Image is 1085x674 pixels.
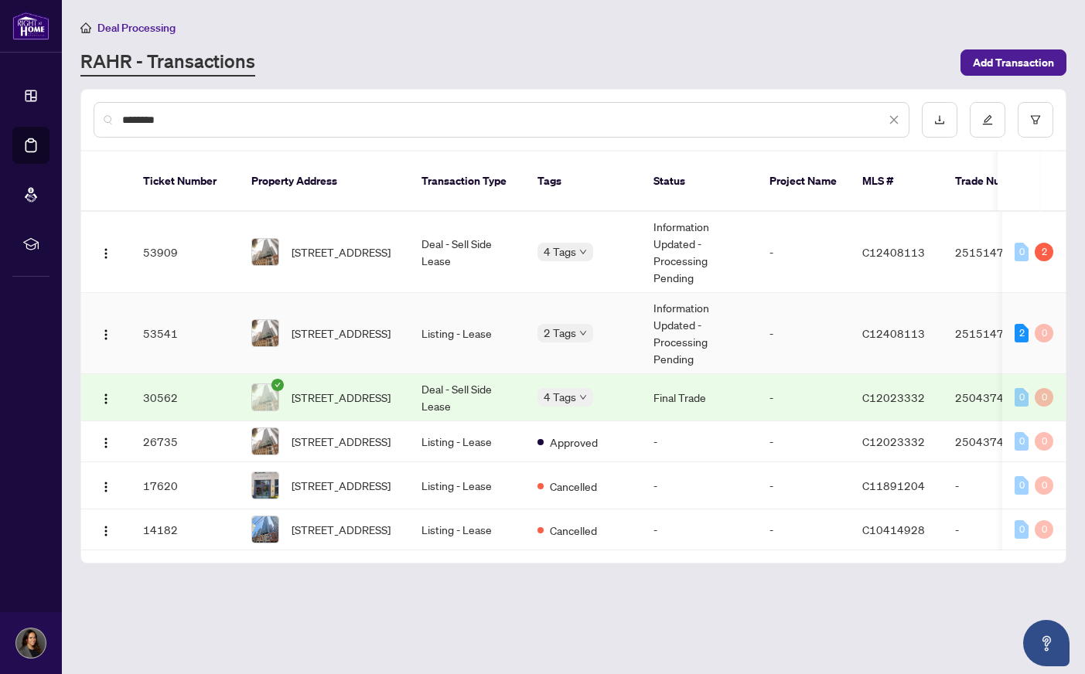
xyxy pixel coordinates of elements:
[409,462,525,509] td: Listing - Lease
[1035,243,1053,261] div: 2
[94,429,118,454] button: Logo
[131,293,239,374] td: 53541
[409,374,525,421] td: Deal - Sell Side Lease
[641,421,757,462] td: -
[757,293,850,374] td: -
[641,509,757,550] td: -
[1015,324,1029,342] div: 2
[100,525,112,537] img: Logo
[409,421,525,462] td: Listing - Lease
[409,151,525,212] th: Transaction Type
[252,384,278,410] img: thumbnail-img
[100,437,112,449] img: Logo
[94,321,118,346] button: Logo
[757,421,850,462] td: -
[544,388,576,406] span: 4 Tags
[982,114,993,125] span: edit
[131,151,239,212] th: Ticket Number
[12,12,49,40] img: logo
[862,523,925,536] span: C10414928
[544,243,576,260] span: 4 Tags
[1015,432,1029,451] div: 0
[757,462,850,509] td: -
[579,329,587,337] span: down
[94,473,118,498] button: Logo
[252,472,278,499] img: thumbnail-img
[943,509,1051,550] td: -
[100,328,112,341] img: Logo
[973,50,1054,75] span: Add Transaction
[94,517,118,542] button: Logo
[409,212,525,293] td: Deal - Sell Side Lease
[252,516,278,543] img: thumbnail-img
[292,325,391,342] span: [STREET_ADDRESS]
[252,428,278,454] img: thumbnail-img
[862,478,925,492] span: C11891204
[641,151,757,212] th: Status
[292,389,391,406] span: [STREET_ADDRESS]
[943,374,1051,421] td: 2504374
[131,462,239,509] td: 17620
[94,385,118,410] button: Logo
[757,151,850,212] th: Project Name
[641,374,757,421] td: Final Trade
[943,421,1051,462] td: 2504374
[94,240,118,264] button: Logo
[579,393,587,401] span: down
[252,239,278,265] img: thumbnail-img
[292,521,391,538] span: [STREET_ADDRESS]
[80,49,255,77] a: RAHR - Transactions
[97,21,176,35] span: Deal Processing
[862,390,925,404] span: C12023332
[252,320,278,346] img: thumbnail-img
[1018,102,1053,138] button: filter
[271,379,284,391] span: check-circle
[641,293,757,374] td: Information Updated - Processing Pending
[131,509,239,550] td: 14182
[1030,114,1041,125] span: filter
[641,212,757,293] td: Information Updated - Processing Pending
[100,247,112,260] img: Logo
[239,151,409,212] th: Property Address
[862,434,925,448] span: C12023332
[1035,388,1053,407] div: 0
[1035,432,1053,451] div: 0
[409,293,525,374] td: Listing - Lease
[757,374,850,421] td: -
[100,393,112,405] img: Logo
[525,151,641,212] th: Tags
[922,102,957,138] button: download
[1015,388,1029,407] div: 0
[757,212,850,293] td: -
[641,462,757,509] td: -
[550,434,598,451] span: Approved
[1015,243,1029,261] div: 0
[943,212,1051,293] td: 2515147
[850,151,943,212] th: MLS #
[579,248,587,256] span: down
[131,374,239,421] td: 30562
[943,293,1051,374] td: 2515147
[1015,476,1029,495] div: 0
[292,243,391,260] span: [STREET_ADDRESS]
[16,628,46,658] img: Profile Icon
[1035,476,1053,495] div: 0
[943,462,1051,509] td: -
[544,324,576,342] span: 2 Tags
[934,114,945,125] span: download
[409,509,525,550] td: Listing - Lease
[292,433,391,450] span: [STREET_ADDRESS]
[1035,324,1053,342] div: 0
[943,151,1051,212] th: Trade Number
[131,212,239,293] td: 53909
[889,114,899,125] span: close
[1015,520,1029,539] div: 0
[550,478,597,495] span: Cancelled
[1023,620,1070,666] button: Open asap
[131,421,239,462] td: 26735
[100,481,112,493] img: Logo
[970,102,1005,138] button: edit
[757,509,850,550] td: -
[550,522,597,539] span: Cancelled
[1035,520,1053,539] div: 0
